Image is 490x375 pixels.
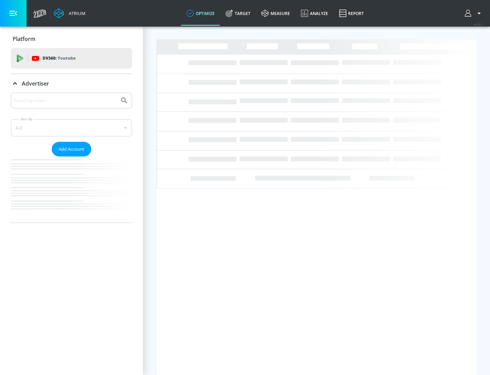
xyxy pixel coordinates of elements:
[22,80,49,87] p: Advertiser
[11,29,132,48] div: Platform
[59,145,84,153] span: Add Account
[13,35,35,43] p: Platform
[11,93,132,223] div: Advertiser
[256,1,295,26] a: measure
[11,119,132,136] div: A-Z
[474,22,483,26] span: v 4.25.2
[11,48,132,69] div: DV360: Youtube
[58,55,76,62] p: Youtube
[19,117,34,121] label: Sort By
[54,8,85,18] a: Atrium
[220,1,256,26] a: Target
[295,1,333,26] a: Analyze
[333,1,369,26] a: Report
[14,96,117,105] input: Search by name
[66,10,85,16] div: Atrium
[43,55,76,62] p: DV360:
[11,74,132,93] div: Advertiser
[11,156,132,223] nav: list of Advertiser
[52,142,91,156] button: Add Account
[181,1,220,26] a: optimize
